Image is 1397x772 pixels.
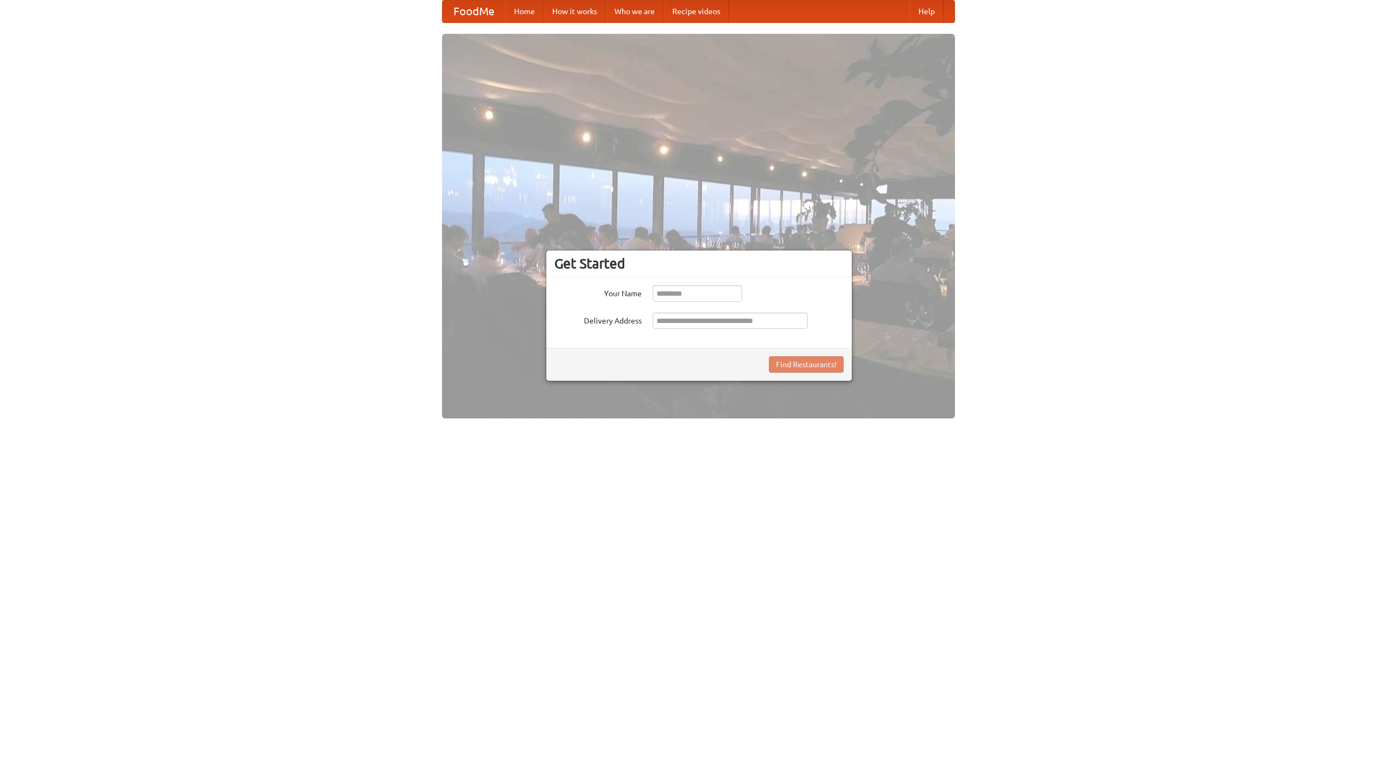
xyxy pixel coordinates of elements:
a: FoodMe [443,1,505,22]
a: Home [505,1,544,22]
label: Your Name [554,285,642,299]
label: Delivery Address [554,313,642,326]
button: Find Restaurants! [769,356,844,373]
a: Recipe videos [664,1,729,22]
a: How it works [544,1,606,22]
h3: Get Started [554,255,844,272]
a: Who we are [606,1,664,22]
a: Help [910,1,944,22]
